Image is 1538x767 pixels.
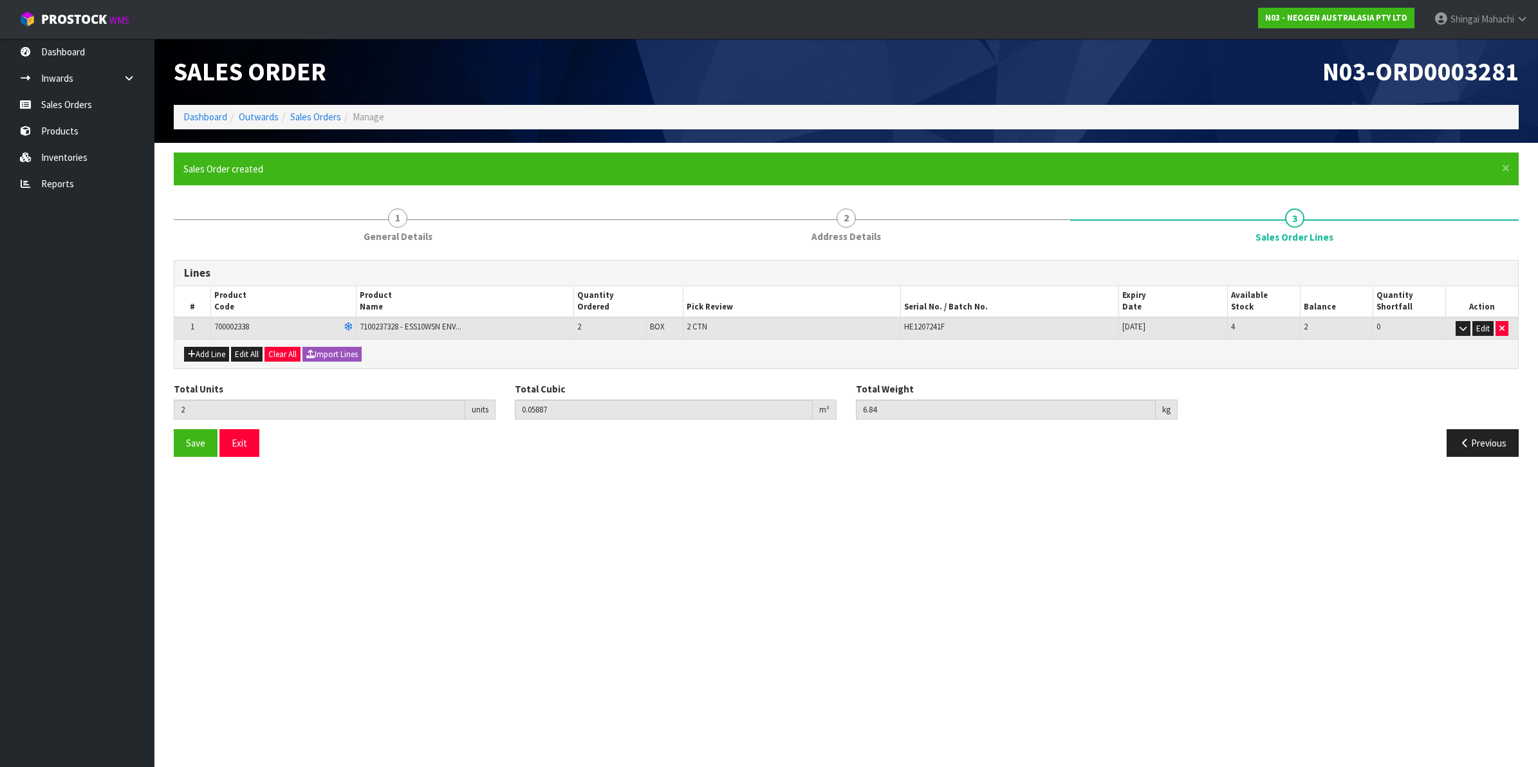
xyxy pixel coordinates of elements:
[515,382,565,396] label: Total Cubic
[184,347,229,362] button: Add Line
[465,400,496,420] div: units
[1376,321,1380,332] span: 0
[214,321,249,332] span: 700002338
[353,111,384,123] span: Manage
[577,321,581,332] span: 2
[515,400,813,420] input: Total Cubic
[174,429,218,457] button: Save
[183,163,263,175] span: Sales Order created
[184,267,1508,279] h3: Lines
[344,323,353,331] i: Frozen Goods
[1502,159,1510,177] span: ×
[239,111,279,123] a: Outwards
[186,437,205,449] span: Save
[388,208,407,228] span: 1
[856,382,914,396] label: Total Weight
[1228,286,1301,317] th: Available Stock
[174,382,223,396] label: Total Units
[174,250,1519,467] span: Sales Order Lines
[190,321,194,332] span: 1
[1156,400,1178,420] div: kg
[650,321,665,332] span: BOX
[1481,13,1514,25] span: Mahachi
[904,321,945,332] span: HE1207241F
[41,11,107,28] span: ProStock
[1373,286,1445,317] th: Quantity Shortfall
[109,14,129,26] small: WMS
[174,55,326,88] span: Sales Order
[174,400,465,420] input: Total Units
[1265,12,1407,23] strong: N03 - NEOGEN AUSTRALASIA PTY LTD
[174,286,210,317] th: #
[1255,230,1333,244] span: Sales Order Lines
[1231,321,1235,332] span: 4
[1304,321,1308,332] span: 2
[290,111,341,123] a: Sales Orders
[264,347,301,362] button: Clear All
[356,286,574,317] th: Product Name
[1300,286,1373,317] th: Balance
[901,286,1119,317] th: Serial No. / Batch No.
[231,347,263,362] button: Edit All
[811,230,881,243] span: Address Details
[1450,13,1479,25] span: Shingai
[813,400,837,420] div: m³
[1322,55,1519,88] span: N03-ORD0003281
[219,429,259,457] button: Exit
[19,11,35,27] img: cube-alt.png
[1285,208,1304,228] span: 3
[302,347,362,362] button: Import Lines
[856,400,1156,420] input: Total Weight
[360,321,461,332] span: 7100237328 - ESS10WSN ENV...
[1118,286,1227,317] th: Expiry Date
[837,208,856,228] span: 2
[1472,321,1494,337] button: Edit
[1122,321,1145,332] span: [DATE]
[1445,286,1518,317] th: Action
[364,230,432,243] span: General Details
[683,286,901,317] th: Pick Review
[1447,429,1519,457] button: Previous
[574,286,683,317] th: Quantity Ordered
[210,286,356,317] th: Product Code
[687,321,707,332] span: 2 CTN
[183,111,227,123] a: Dashboard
